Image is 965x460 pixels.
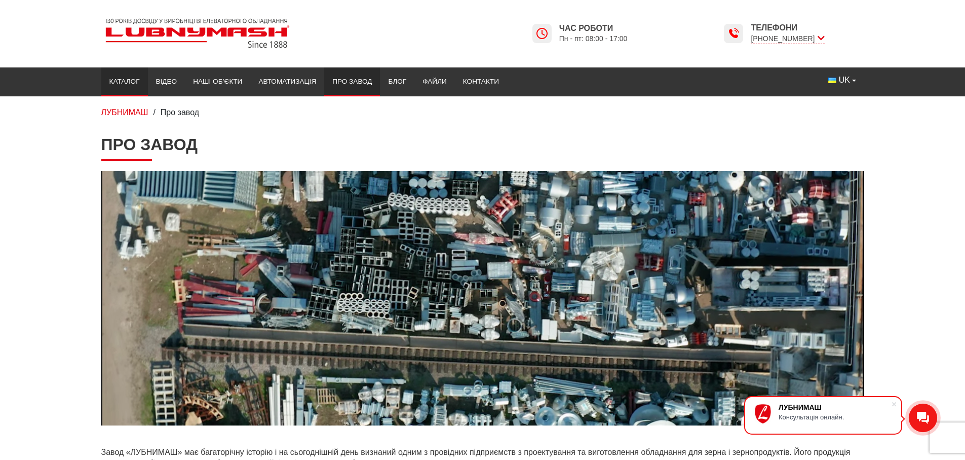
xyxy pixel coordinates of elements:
[779,403,891,411] div: ЛУБНИМАШ
[559,34,628,44] span: Пн - пт: 08:00 - 17:00
[751,33,824,44] span: [PHONE_NUMBER]
[101,135,864,160] h1: Про завод
[751,22,824,33] span: Телефони
[779,413,891,421] div: Консультація онлайн.
[820,70,864,90] button: UK
[727,27,740,40] img: Lubnymash time icon
[839,75,850,86] span: UK
[559,23,628,34] span: Час роботи
[185,70,250,93] a: Наші об’єкти
[414,70,455,93] a: Файли
[148,70,185,93] a: Відео
[828,78,836,83] img: Українська
[101,70,148,93] a: Каталог
[455,70,507,93] a: Контакти
[153,108,155,117] span: /
[324,70,380,93] a: Про завод
[161,108,199,117] span: Про завод
[536,27,548,40] img: Lubnymash time icon
[380,70,414,93] a: Блог
[250,70,324,93] a: Автоматизація
[101,108,148,117] a: ЛУБНИМАШ
[101,14,294,52] img: Lubnymash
